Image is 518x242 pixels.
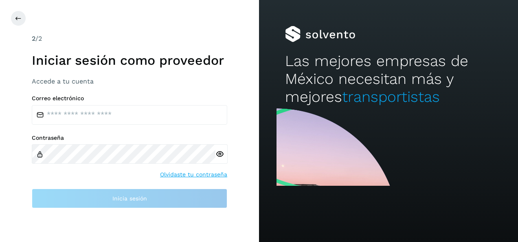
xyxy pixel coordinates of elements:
[285,52,492,106] h2: Las mejores empresas de México necesitan más y mejores
[342,88,440,106] span: transportistas
[160,170,227,179] a: Olvidaste tu contraseña
[32,95,227,102] label: Correo electrónico
[32,77,227,85] h3: Accede a tu cuenta
[32,35,35,42] span: 2
[32,53,227,68] h1: Iniciar sesión como proveedor
[32,134,227,141] label: Contraseña
[32,189,227,208] button: Inicia sesión
[112,196,147,201] span: Inicia sesión
[32,34,227,44] div: /2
